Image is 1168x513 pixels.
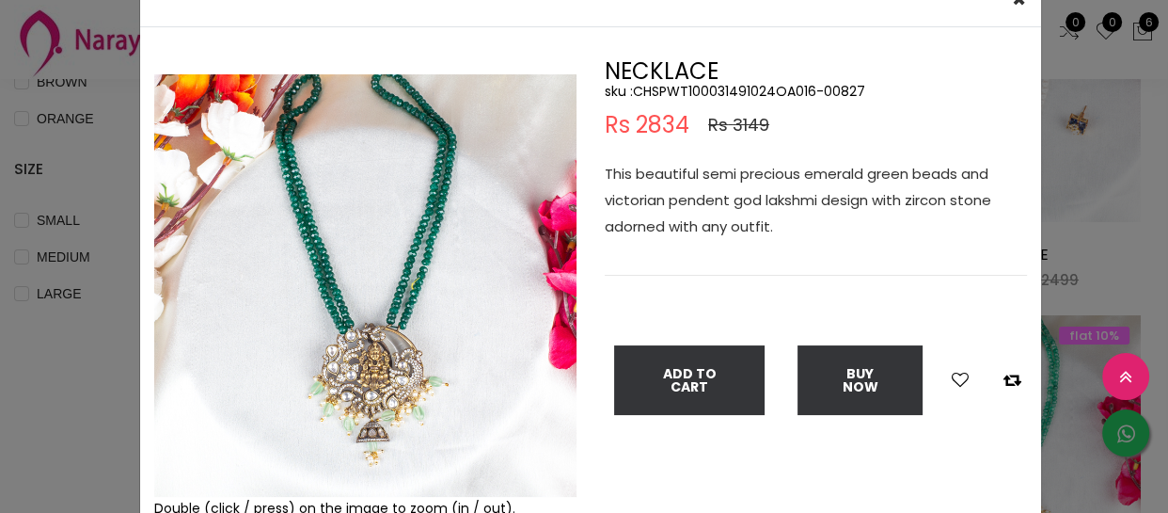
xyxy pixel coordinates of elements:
[605,83,1027,100] h5: sku : CHSPWT100031491024OA016-00827
[605,114,689,136] span: Rs 2834
[605,60,1027,83] h2: NECKLACE
[614,345,765,415] button: Add To Cart
[797,345,923,415] button: Buy Now
[605,161,1027,240] p: This beautiful semi precious emerald green beads and victorian pendent god lakshmi design with zi...
[998,368,1027,393] button: Add to compare
[708,114,769,136] span: Rs 3149
[946,368,974,393] button: Add to wishlist
[154,74,576,497] img: Example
